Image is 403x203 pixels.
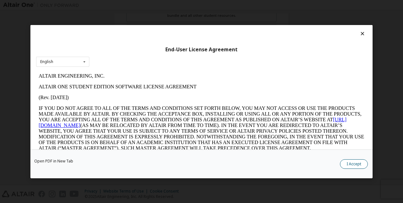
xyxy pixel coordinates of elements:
[340,159,368,168] button: I Accept
[34,159,73,163] a: Open PDF in New Tab
[3,13,328,19] p: ALTAIR ONE STUDENT EDITION SOFTWARE LICENSE AGREEMENT
[3,3,328,8] p: ALTAIR ENGINEERING, INC.
[40,60,53,64] div: English
[3,35,328,80] p: IF YOU DO NOT AGREE TO ALL OF THE TERMS AND CONDITIONS SET FORTH BELOW, YOU MAY NOT ACCESS OR USE...
[36,46,367,53] div: End-User License Agreement
[3,86,328,108] p: This Altair One Student Edition Software License Agreement (“Agreement”) is between Altair Engine...
[3,46,310,57] a: [URL][DOMAIN_NAME]
[3,24,328,30] p: (Rev. [DATE])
